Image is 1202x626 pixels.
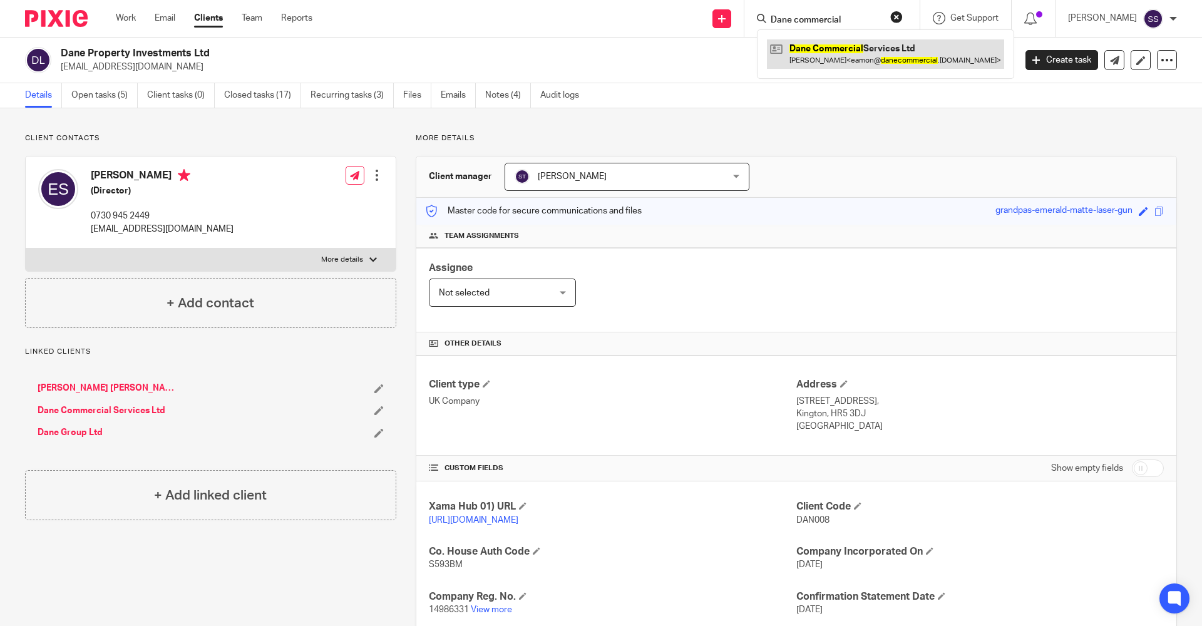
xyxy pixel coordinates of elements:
h3: Client manager [429,170,492,183]
a: Recurring tasks (3) [311,83,394,108]
a: Create task [1025,50,1098,70]
h2: Dane Property Investments Ltd [61,47,818,60]
p: [PERSON_NAME] [1068,12,1137,24]
a: Clients [194,12,223,24]
button: Clear [890,11,903,23]
p: Master code for secure communications and files [426,205,642,217]
p: [EMAIL_ADDRESS][DOMAIN_NAME] [91,223,234,235]
span: [DATE] [796,605,823,614]
h4: Address [796,378,1164,391]
span: 14986331 [429,605,469,614]
label: Show empty fields [1051,462,1123,475]
a: Closed tasks (17) [224,83,301,108]
a: View more [471,605,512,614]
h4: Company Incorporated On [796,545,1164,558]
img: svg%3E [38,169,78,209]
a: Client tasks (0) [147,83,215,108]
p: [GEOGRAPHIC_DATA] [796,420,1164,433]
p: Kington, HR5 3DJ [796,408,1164,420]
span: [DATE] [796,560,823,569]
p: UK Company [429,395,796,408]
i: Primary [178,169,190,182]
h4: Company Reg. No. [429,590,796,603]
img: svg%3E [1143,9,1163,29]
h4: [PERSON_NAME] [91,169,234,185]
a: Emails [441,83,476,108]
h4: + Add linked client [154,486,267,505]
h4: Client type [429,378,796,391]
p: Linked clients [25,347,396,357]
p: [STREET_ADDRESS], [796,395,1164,408]
a: Email [155,12,175,24]
h4: Co. House Auth Code [429,545,796,558]
a: Dane Group Ltd [38,426,103,439]
h4: Client Code [796,500,1164,513]
span: Assignee [429,263,473,273]
h4: CUSTOM FIELDS [429,463,796,473]
a: Dane Commercial Services Ltd [38,404,165,417]
span: [PERSON_NAME] [538,172,607,181]
p: [EMAIL_ADDRESS][DOMAIN_NAME] [61,61,1007,73]
span: S593BM [429,560,463,569]
p: 0730 945 2449 [91,210,234,222]
h4: Xama Hub 01) URL [429,500,796,513]
a: Notes (4) [485,83,531,108]
img: svg%3E [25,47,51,73]
div: grandpas-emerald-matte-laser-gun [995,204,1133,218]
p: Client contacts [25,133,396,143]
span: Other details [444,339,501,349]
span: DAN008 [796,516,830,525]
a: Open tasks (5) [71,83,138,108]
a: Team [242,12,262,24]
a: [URL][DOMAIN_NAME] [429,516,518,525]
a: [PERSON_NAME] [PERSON_NAME] [38,382,176,394]
span: Team assignments [444,231,519,241]
a: Reports [281,12,312,24]
a: Audit logs [540,83,588,108]
span: Not selected [439,289,490,297]
img: Pixie [25,10,88,27]
span: Get Support [950,14,999,23]
a: Work [116,12,136,24]
input: Search [769,15,882,26]
a: Details [25,83,62,108]
h4: + Add contact [167,294,254,313]
img: svg%3E [515,169,530,184]
h4: Confirmation Statement Date [796,590,1164,603]
p: More details [416,133,1177,143]
h5: (Director) [91,185,234,197]
p: More details [321,255,363,265]
a: Files [403,83,431,108]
